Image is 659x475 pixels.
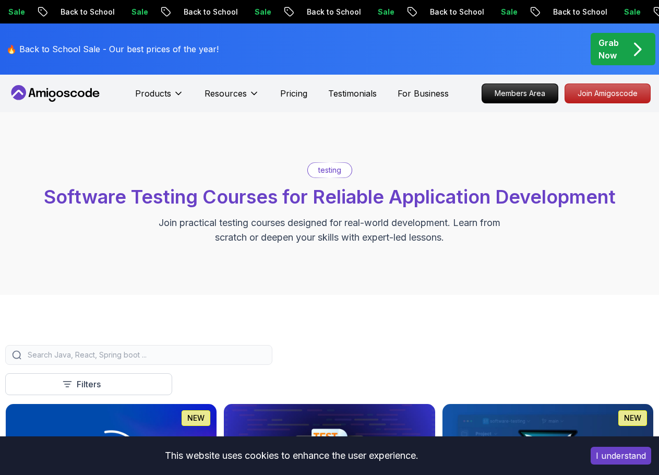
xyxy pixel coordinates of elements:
[565,84,651,103] a: Join Amigoscode
[135,87,171,100] p: Products
[6,43,219,55] p: 🔥 Back to School Sale - Our best prices of the year!
[565,84,650,103] p: Join Amigoscode
[598,37,619,62] p: Grab Now
[26,350,266,360] input: Search Java, React, Spring boot ...
[51,7,122,17] p: Back to School
[591,447,651,465] button: Accept cookies
[328,87,377,100] a: Testimonials
[544,7,615,17] p: Back to School
[624,413,641,423] p: NEW
[135,87,184,108] button: Products
[492,7,525,17] p: Sale
[154,216,505,245] p: Join practical testing courses designed for real-world development. Learn from scratch or deepen ...
[205,87,259,108] button: Resources
[280,87,307,100] a: Pricing
[368,7,402,17] p: Sale
[122,7,155,17] p: Sale
[482,84,558,103] a: Members Area
[245,7,279,17] p: Sale
[44,185,616,208] span: Software Testing Courses for Reliable Application Development
[77,378,101,390] p: Filters
[8,444,575,467] div: This website uses cookies to enhance the user experience.
[205,87,247,100] p: Resources
[421,7,492,17] p: Back to School
[482,84,558,103] p: Members Area
[318,165,341,175] p: testing
[187,413,205,423] p: NEW
[615,7,648,17] p: Sale
[174,7,245,17] p: Back to School
[398,87,449,100] a: For Business
[297,7,368,17] p: Back to School
[5,373,172,395] button: Filters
